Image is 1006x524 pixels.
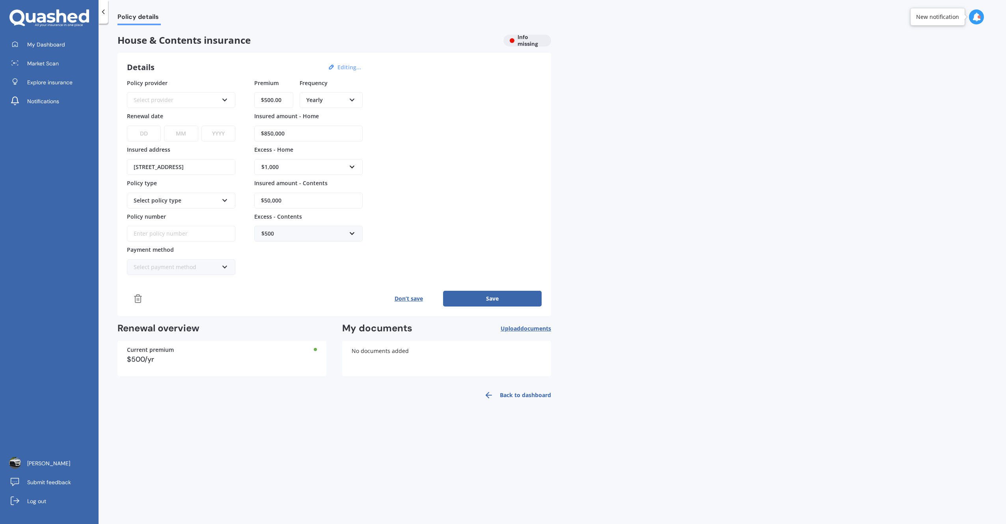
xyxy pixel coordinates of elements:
span: Excess - Contents [254,212,302,220]
div: Current premium [127,347,317,353]
div: New notification [916,13,959,21]
button: Editing... [335,64,363,71]
div: Select provider [134,96,218,104]
a: Back to dashboard [479,386,551,405]
span: [PERSON_NAME] [27,459,70,467]
span: Policy number [127,212,166,220]
h3: Details [127,62,155,72]
span: Market Scan [27,59,59,67]
span: Notifications [27,97,59,105]
span: Frequency [300,79,328,86]
div: No documents added [342,341,551,376]
span: Insured amount - Home [254,112,319,120]
input: Enter policy number [127,226,235,242]
span: Renewal date [127,112,163,120]
h2: Renewal overview [117,322,326,334]
span: Submit feedback [27,478,71,486]
span: Explore insurance [27,78,73,86]
div: $500/yr [127,356,317,363]
a: [PERSON_NAME] [6,455,99,471]
span: Insured address [127,146,170,153]
span: Policy provider [127,79,168,86]
span: House & Contents insurance [117,35,497,46]
div: $500 [261,229,346,238]
a: Market Scan [6,56,99,71]
span: Insured amount - Contents [254,179,328,187]
div: Yearly [306,96,346,104]
span: Policy details [117,13,161,24]
input: Enter amount [254,92,293,108]
span: Policy type [127,179,157,187]
span: Upload [501,325,551,332]
input: Enter address [127,159,235,175]
button: Don’t save [374,291,443,307]
a: My Dashboard [6,37,99,52]
a: Notifications [6,93,99,109]
input: Enter amount [254,193,363,208]
span: documents [520,325,551,332]
div: Select policy type [134,196,218,205]
input: Enter amount [254,126,363,141]
h2: My documents [342,322,412,334]
a: Explore insurance [6,74,99,90]
button: Uploaddocuments [501,322,551,334]
span: Payment method [127,246,174,253]
a: Submit feedback [6,474,99,490]
img: AAcHTteZ4bgf-liQsXUhXcdZdqkU3KavFF2lOKpQhoIiX7o8qq8=s96-c [9,457,21,469]
div: $1,000 [261,163,346,171]
span: Premium [254,79,279,86]
span: My Dashboard [27,41,65,48]
span: Excess - Home [254,146,293,153]
span: Log out [27,497,46,505]
button: Save [443,291,542,307]
a: Log out [6,493,99,509]
div: Select payment method [134,263,218,271]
